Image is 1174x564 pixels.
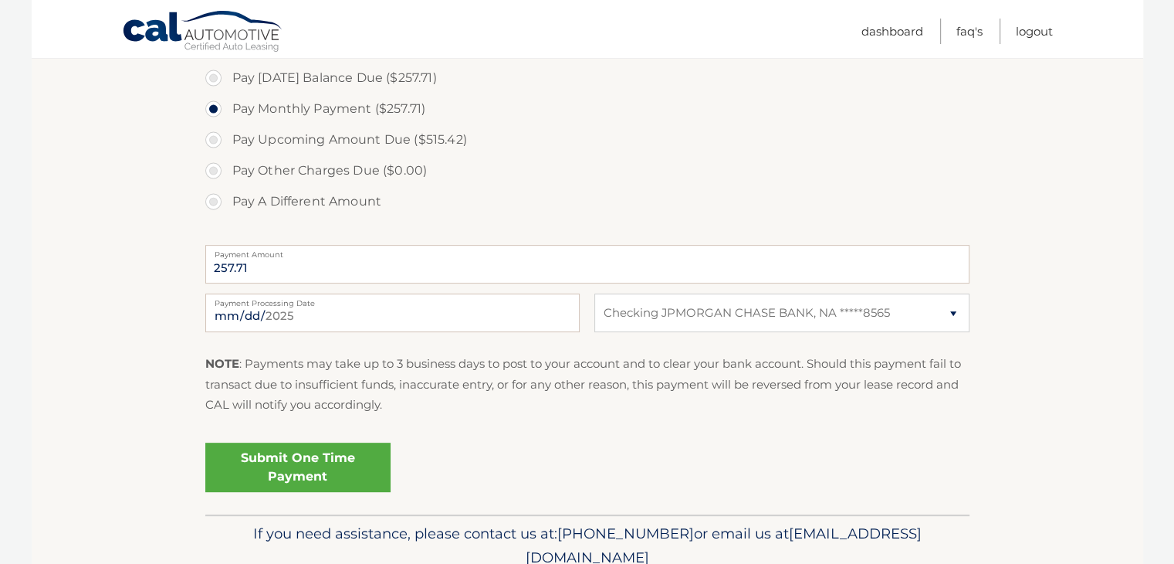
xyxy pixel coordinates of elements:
input: Payment Date [205,294,580,332]
input: Payment Amount [205,245,969,284]
label: Pay Other Charges Due ($0.00) [205,155,969,186]
a: Logout [1016,19,1053,44]
label: Pay A Different Amount [205,186,969,217]
a: FAQ's [956,19,983,44]
a: Dashboard [861,19,923,44]
label: Pay Upcoming Amount Due ($515.42) [205,124,969,155]
label: Payment Amount [205,245,969,257]
label: Pay [DATE] Balance Due ($257.71) [205,63,969,93]
a: Cal Automotive [122,10,284,55]
label: Pay Monthly Payment ($257.71) [205,93,969,124]
strong: NOTE [205,356,239,371]
span: [PHONE_NUMBER] [557,525,694,542]
label: Payment Processing Date [205,294,580,306]
p: : Payments may take up to 3 business days to post to your account and to clear your bank account.... [205,354,969,415]
a: Submit One Time Payment [205,443,391,492]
